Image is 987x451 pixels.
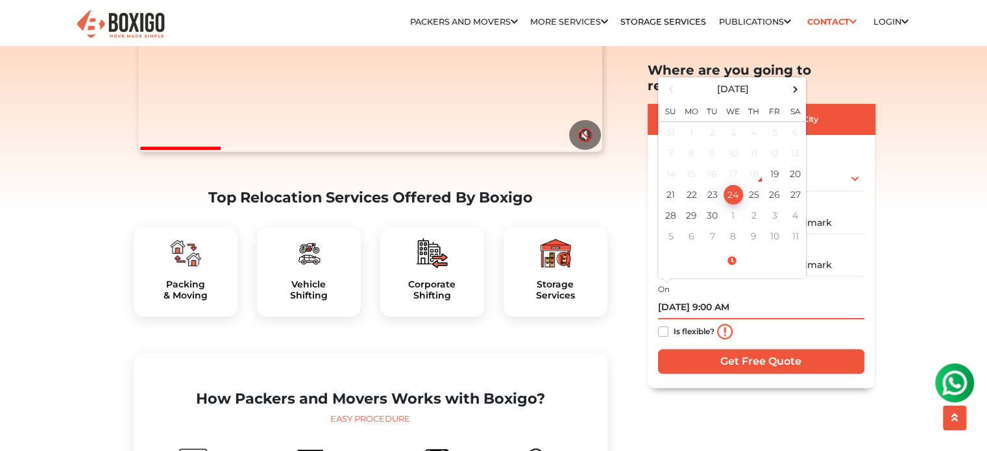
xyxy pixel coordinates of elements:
[293,238,324,269] img: boxigo_packers_and_movers_plan
[170,238,201,269] img: boxigo_packers_and_movers_plan
[803,12,861,32] a: Contact
[744,164,764,184] div: 18
[785,99,806,122] th: Sa
[661,255,803,267] a: Select Time
[540,238,571,269] img: boxigo_packers_and_movers_plan
[873,17,908,27] a: Login
[662,80,679,98] span: Previous Month
[681,99,702,122] th: Mo
[75,8,166,40] img: Boxigo
[681,80,785,99] th: Select Month
[658,297,864,319] input: Moving date
[620,17,706,27] a: Storage Services
[723,99,744,122] th: We
[514,279,597,301] a: StorageServices
[410,17,518,27] a: Packers and Movers
[267,279,350,301] a: VehicleShifting
[144,413,597,426] div: Easy Procedure
[764,99,785,122] th: Fr
[530,17,608,27] a: More services
[391,279,474,301] h5: Corporate Shifting
[744,99,764,122] th: Th
[786,80,804,98] span: Next Month
[943,406,966,430] button: scroll up
[658,284,670,295] label: On
[702,99,723,122] th: Tu
[267,279,350,301] h5: Vehicle Shifting
[658,349,864,374] input: Get Free Quote
[661,99,681,122] th: Su
[144,279,227,301] a: Packing& Moving
[569,120,601,150] button: 🔇
[144,390,597,408] h2: How Packers and Movers Works with Boxigo?
[648,62,875,93] h2: Where are you going to relocate?
[717,324,733,339] img: info
[13,13,39,39] img: whatsapp-icon.svg
[417,238,448,269] img: boxigo_packers_and_movers_plan
[674,324,714,337] label: Is flexible?
[134,189,607,206] h2: Top Relocation Services Offered By Boxigo
[719,17,791,27] a: Publications
[391,279,474,301] a: CorporateShifting
[514,279,597,301] h5: Storage Services
[144,279,227,301] h5: Packing & Moving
